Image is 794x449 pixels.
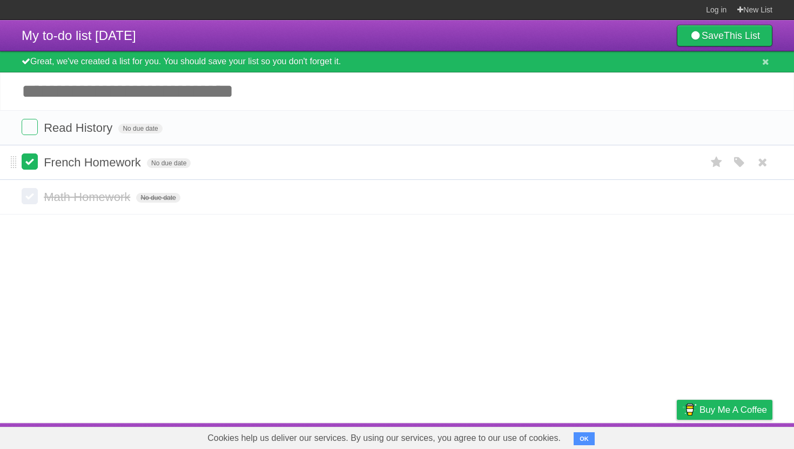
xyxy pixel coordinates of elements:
span: Math Homework [44,190,133,204]
img: Buy me a coffee [682,400,697,419]
a: Suggest a feature [704,426,772,446]
span: Cookies help us deliver our services. By using our services, you agree to our use of cookies. [197,427,571,449]
span: Buy me a coffee [699,400,767,419]
b: This List [724,30,760,41]
span: French Homework [44,156,144,169]
span: No due date [147,158,191,168]
a: Developers [569,426,613,446]
label: Done [22,188,38,204]
label: Done [22,153,38,170]
a: Privacy [663,426,691,446]
a: Terms [626,426,650,446]
span: No due date [136,193,180,203]
span: Read History [44,121,115,135]
span: My to-do list [DATE] [22,28,136,43]
a: Buy me a coffee [677,400,772,420]
label: Star task [706,153,727,171]
span: No due date [118,124,162,133]
button: OK [574,432,595,445]
a: SaveThis List [677,25,772,46]
a: About [533,426,556,446]
label: Done [22,119,38,135]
